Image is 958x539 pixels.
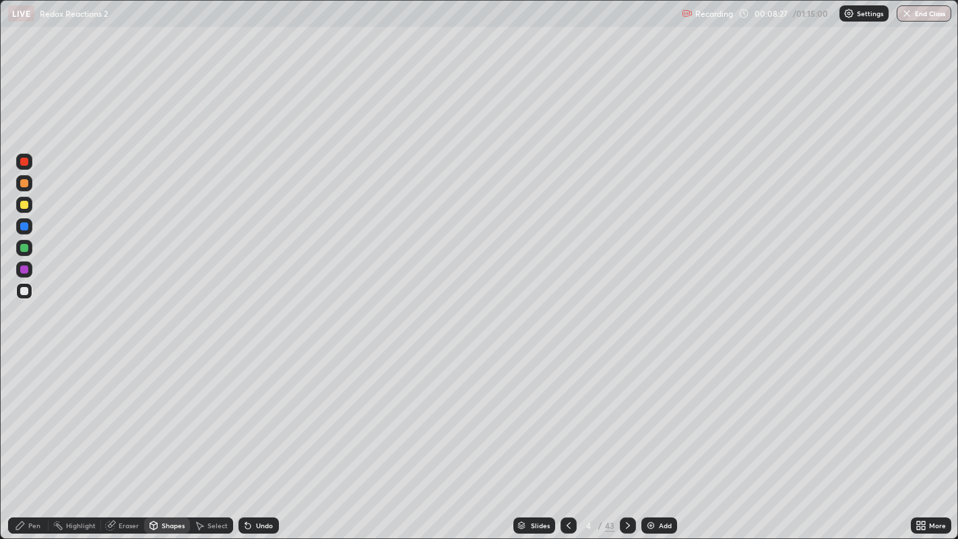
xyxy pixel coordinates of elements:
[531,522,550,529] div: Slides
[901,8,912,19] img: end-class-cross
[582,521,596,530] div: 4
[929,522,946,529] div: More
[857,10,883,17] p: Settings
[605,519,614,532] div: 43
[897,5,951,22] button: End Class
[256,522,273,529] div: Undo
[645,520,656,531] img: add-slide-button
[598,521,602,530] div: /
[659,522,672,529] div: Add
[119,522,139,529] div: Eraser
[162,522,185,529] div: Shapes
[40,8,108,19] p: Redox Reactions 2
[66,522,96,529] div: Highlight
[843,8,854,19] img: class-settings-icons
[12,8,30,19] p: LIVE
[207,522,228,529] div: Select
[695,9,733,19] p: Recording
[682,8,693,19] img: recording.375f2c34.svg
[28,522,40,529] div: Pen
